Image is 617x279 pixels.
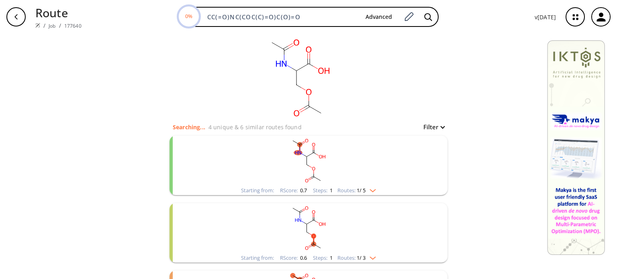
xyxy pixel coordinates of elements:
[359,10,398,24] button: Advanced
[313,255,333,261] div: Steps :
[313,188,333,193] div: Steps :
[280,188,307,193] div: RScore :
[547,40,605,255] img: Banner
[535,13,556,21] p: v [DATE]
[35,23,40,28] img: Spaya logo
[185,12,192,20] text: 0%
[59,21,61,30] li: /
[299,254,307,261] span: 0.6
[208,123,302,131] p: 4 unique & 6 similar routes found
[366,186,376,192] img: Down
[43,21,45,30] li: /
[35,4,82,21] p: Route
[173,123,205,131] p: Searching...
[419,124,444,130] button: Filter
[204,136,413,186] svg: CC(=O)NC(COC(C)=O)C(=O)O
[49,22,55,29] a: Job
[357,255,366,261] span: 1 / 3
[280,255,307,261] div: RScore :
[357,188,366,193] span: 1 / 5
[219,34,380,122] svg: CC(=O)NC(COC(C)=O)C(O)=O
[202,13,359,21] input: Enter SMILES
[337,188,376,193] div: Routes:
[204,203,413,253] svg: CC(=O)NC(COC(C)=O)C(=O)O
[337,255,376,261] div: Routes:
[299,187,307,194] span: 0.7
[329,254,333,261] span: 1
[241,255,274,261] div: Starting from:
[241,188,274,193] div: Starting from:
[329,187,333,194] span: 1
[64,22,82,29] a: 177640
[366,253,376,260] img: Down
